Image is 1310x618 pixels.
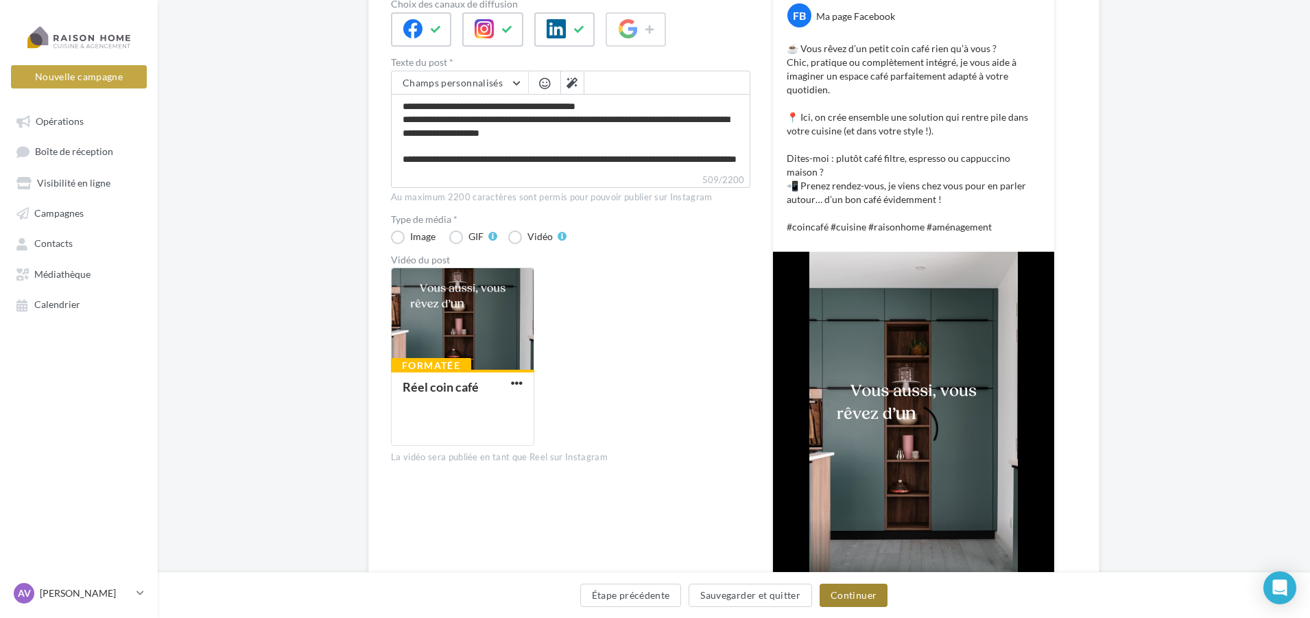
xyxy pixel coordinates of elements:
[787,3,811,27] div: FB
[8,139,150,164] a: Boîte de réception
[689,584,812,607] button: Sauvegarder et quitter
[816,10,895,23] div: Ma page Facebook
[8,200,150,225] a: Campagnes
[391,451,750,464] div: La vidéo sera publiée en tant que Reel sur Instagram
[11,65,147,88] button: Nouvelle campagne
[37,177,110,189] span: Visibilité en ligne
[40,586,131,600] p: [PERSON_NAME]
[527,232,553,241] div: Vidéo
[36,115,84,127] span: Opérations
[787,42,1040,234] p: ☕ Vous rêvez d’un petit coin café rien qu’à vous ? Chic, pratique ou complètement intégré, je vou...
[1263,571,1296,604] div: Open Intercom Messenger
[820,584,888,607] button: Continuer
[468,232,484,241] div: GIF
[34,238,73,250] span: Contacts
[34,299,80,311] span: Calendrier
[18,586,31,600] span: AV
[392,71,528,95] button: Champs personnalisés
[580,584,682,607] button: Étape précédente
[11,580,147,606] a: AV [PERSON_NAME]
[391,58,750,67] label: Texte du post *
[403,77,503,88] span: Champs personnalisés
[391,173,750,188] label: 509/2200
[391,191,750,204] div: Au maximum 2200 caractères sont permis pour pouvoir publier sur Instagram
[34,268,91,280] span: Médiathèque
[391,255,750,265] div: Vidéo du post
[8,108,150,133] a: Opérations
[391,215,750,224] label: Type de média *
[8,292,150,316] a: Calendrier
[35,146,113,158] span: Boîte de réception
[391,358,471,373] div: Formatée
[8,230,150,255] a: Contacts
[403,379,479,394] div: Réel coin café
[34,207,84,219] span: Campagnes
[410,232,436,241] div: Image
[8,170,150,195] a: Visibilité en ligne
[8,261,150,286] a: Médiathèque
